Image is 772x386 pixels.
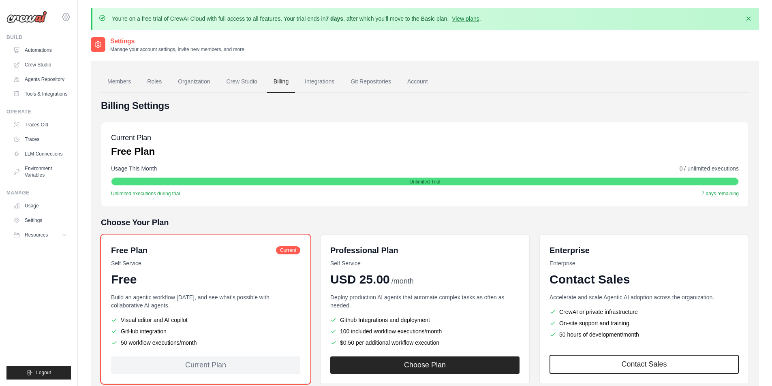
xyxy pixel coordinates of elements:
[452,15,479,22] a: View plans
[111,293,300,309] p: Build an agentic workflow [DATE], and see what's possible with collaborative AI agents.
[220,71,264,93] a: Crew Studio
[111,272,300,287] div: Free
[101,99,749,112] h4: Billing Settings
[6,11,47,23] img: Logo
[111,145,155,158] p: Free Plan
[298,71,341,93] a: Integrations
[6,34,71,41] div: Build
[111,316,300,324] li: Visual editor and AI copilot
[10,147,71,160] a: LLM Connections
[267,71,295,93] a: Billing
[111,327,300,335] li: GitHub integration
[550,245,739,256] h6: Enterprise
[6,366,71,380] button: Logout
[10,73,71,86] a: Agents Repository
[111,245,148,256] h6: Free Plan
[325,15,343,22] strong: 7 days
[10,118,71,131] a: Traces Old
[111,356,300,374] div: Current Plan
[10,199,71,212] a: Usage
[330,356,520,374] button: Choose Plan
[330,293,520,309] p: Deploy production AI agents that automate complex tasks as often as needed.
[330,259,520,267] p: Self Service
[344,71,398,93] a: Git Repositories
[111,164,157,173] span: Usage This Month
[550,259,739,267] p: Enterprise
[550,272,739,287] div: Contact Sales
[10,133,71,146] a: Traces
[6,109,71,115] div: Operate
[110,46,246,53] p: Manage your account settings, invite new members, and more.
[101,71,137,93] a: Members
[111,339,300,347] li: 50 workflow executions/month
[10,58,71,71] a: Crew Studio
[10,44,71,57] a: Automations
[391,276,414,287] span: /month
[141,71,168,93] a: Roles
[10,162,71,181] a: Environment Variables
[330,327,520,335] li: 100 included workflow executions/month
[702,190,739,197] span: 7 days remaining
[112,15,481,23] p: You're on a free trial of CrewAI Cloud with full access to all features. Your trial ends in , aft...
[6,190,71,196] div: Manage
[550,308,739,316] li: CrewAI or private infrastructure
[550,319,739,327] li: On-site support and training
[550,355,739,374] a: Contact Sales
[171,71,216,93] a: Organization
[550,331,739,339] li: 50 hours of development/month
[25,232,48,238] span: Resources
[111,132,155,143] h5: Current Plan
[550,293,739,301] p: Accelerate and scale Agentic AI adoption across the organization.
[330,272,390,287] span: USD 25.00
[330,339,520,347] li: $0.50 per additional workflow execution
[330,316,520,324] li: Github Integrations and deployment
[111,190,180,197] span: Unlimited executions during trial
[276,246,300,254] span: Current
[10,228,71,241] button: Resources
[10,87,71,100] a: Tools & Integrations
[111,259,300,267] p: Self Service
[401,71,434,93] a: Account
[409,179,440,185] span: Unlimited Trial
[330,245,398,256] h6: Professional Plan
[10,214,71,227] a: Settings
[680,164,739,173] span: 0 / unlimited executions
[101,217,749,228] h5: Choose Your Plan
[36,369,51,376] span: Logout
[110,36,246,46] h2: Settings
